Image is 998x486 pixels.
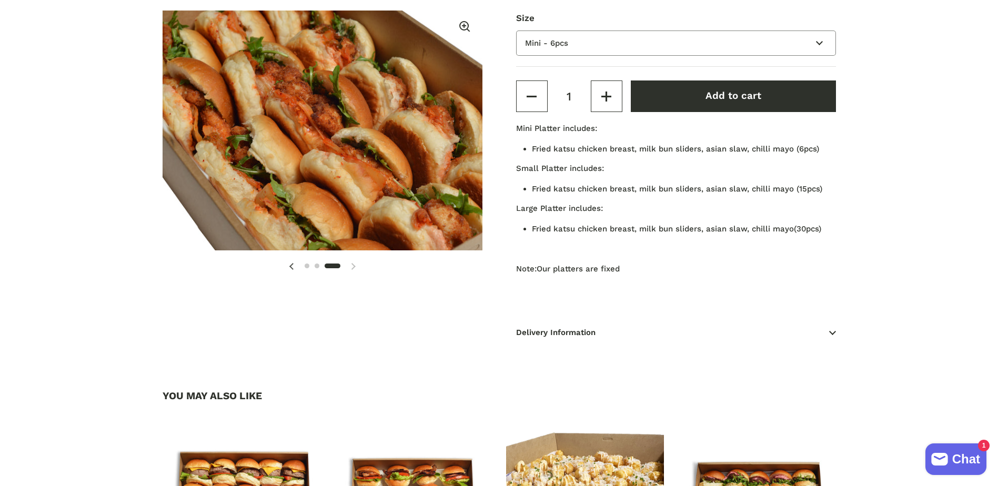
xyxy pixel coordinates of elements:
[516,317,836,349] span: Delivery Information
[532,224,821,234] span: )
[516,164,604,173] b: Small Platter includes:
[516,12,836,25] label: Size
[537,264,620,274] span: Our platters are fixed
[516,124,597,133] b: Mini Platter includes:
[705,90,761,102] span: Add to cart
[631,80,836,112] button: Add to cart
[163,11,482,250] img: Katsu Chicken Slider Platter
[591,80,622,112] button: Increase quantity
[516,80,548,112] button: Decrease quantity
[532,224,794,234] span: Fried katsu chicken breast, milk bun sliders, asian slaw, chilli mayo
[532,144,819,154] span: Fried katsu chicken breast, milk bun sliders, asian slaw, chilli mayo (6pcs)
[516,204,603,213] b: Large Platter includes:
[163,391,262,401] span: YOU MAY ALSO LIKE
[794,224,819,234] span: (30pcs
[516,264,537,274] i: Note:
[532,184,822,194] span: Fried katsu chicken breast, milk bun sliders, asian slaw, chilli mayo (15pcs)
[922,443,990,478] inbox-online-store-chat: Shopify online store chat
